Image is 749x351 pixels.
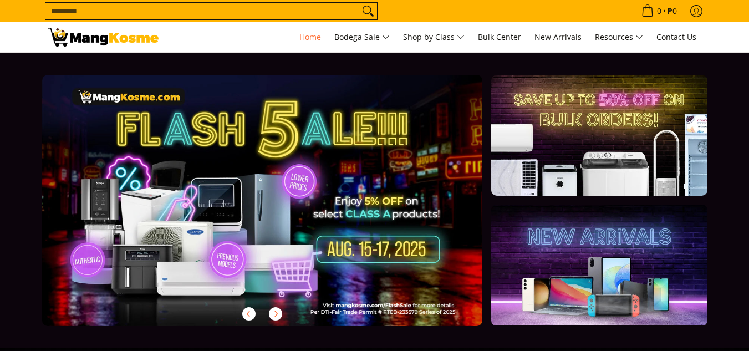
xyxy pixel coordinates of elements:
button: Search [359,3,377,19]
span: Resources [595,30,643,44]
span: • [638,5,680,17]
a: New Arrivals [529,22,587,52]
nav: Main Menu [170,22,702,52]
span: Bodega Sale [334,30,390,44]
button: Next [263,302,288,326]
a: Home [294,22,327,52]
a: Bulk Center [472,22,527,52]
a: More [42,75,518,344]
span: New Arrivals [534,32,582,42]
a: Contact Us [651,22,702,52]
span: 0 [655,7,663,15]
img: Mang Kosme: Your Home Appliances Warehouse Sale Partner! [48,28,159,47]
button: Previous [237,302,261,326]
span: Contact Us [656,32,696,42]
a: Resources [589,22,649,52]
a: Shop by Class [398,22,470,52]
span: ₱0 [666,7,679,15]
span: Home [299,32,321,42]
a: Bodega Sale [329,22,395,52]
span: Bulk Center [478,32,521,42]
span: Shop by Class [403,30,465,44]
